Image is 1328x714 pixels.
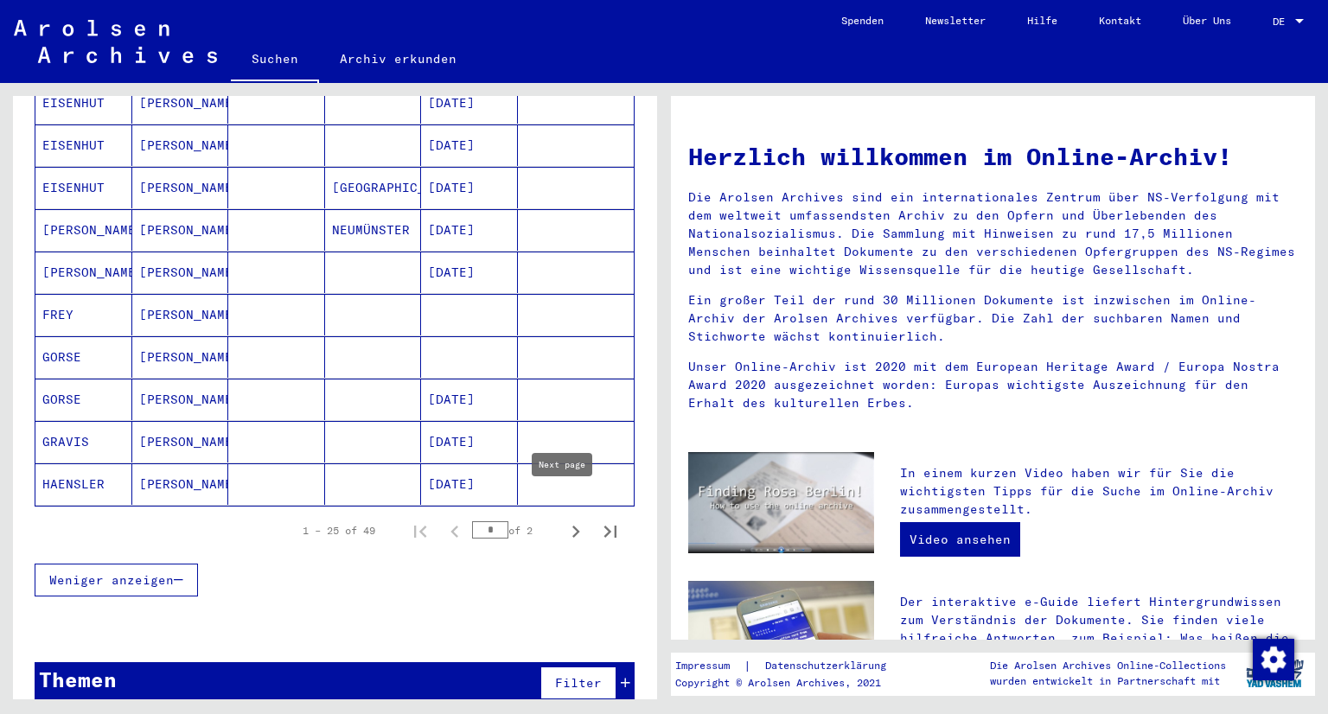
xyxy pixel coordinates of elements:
mat-cell: [DATE] [421,82,518,124]
mat-cell: [DATE] [421,167,518,208]
mat-cell: [PERSON_NAME] [132,82,229,124]
img: video.jpg [688,452,874,553]
p: Die Arolsen Archives sind ein internationales Zentrum über NS-Verfolgung mit dem weltweit umfasse... [688,188,1298,279]
img: eguide.jpg [688,581,874,705]
div: Themen [39,664,117,695]
button: Previous page [437,513,472,548]
button: Filter [540,666,616,699]
mat-cell: [PERSON_NAME] [35,209,132,251]
a: Archiv erkunden [319,38,477,80]
a: Datenschutzerklärung [751,657,907,675]
mat-cell: [PERSON_NAME] [132,421,229,462]
p: In einem kurzen Video haben wir für Sie die wichtigsten Tipps für die Suche im Online-Archiv zusa... [900,464,1298,519]
mat-cell: [PERSON_NAME] [132,463,229,505]
mat-cell: [DATE] [421,421,518,462]
mat-cell: EISENHUT [35,82,132,124]
span: Weniger anzeigen [49,572,174,588]
a: Impressum [675,657,744,675]
div: Zustimmung ändern [1252,638,1293,679]
mat-cell: [DATE] [421,379,518,420]
mat-cell: [DATE] [421,124,518,166]
mat-cell: [PERSON_NAME] [132,167,229,208]
mat-cell: EISENHUT [35,124,132,166]
mat-cell: EISENHUT [35,167,132,208]
button: Next page [559,513,593,548]
mat-cell: [PERSON_NAME] [132,336,229,378]
mat-cell: [GEOGRAPHIC_DATA]/[GEOGRAPHIC_DATA] [325,167,422,208]
mat-cell: [PERSON_NAME] [132,124,229,166]
span: Filter [555,675,602,691]
mat-cell: [PERSON_NAME] [35,252,132,293]
a: Video ansehen [900,522,1020,557]
mat-cell: [PERSON_NAME] [132,379,229,420]
mat-cell: [PERSON_NAME] [132,209,229,251]
p: Die Arolsen Archives Online-Collections [990,658,1226,673]
button: Weniger anzeigen [35,564,198,596]
mat-cell: [DATE] [421,209,518,251]
img: yv_logo.png [1242,652,1307,695]
h1: Herzlich willkommen im Online-Archiv! [688,138,1298,175]
mat-cell: [PERSON_NAME] [132,294,229,335]
mat-cell: GRAVIS [35,421,132,462]
p: Unser Online-Archiv ist 2020 mit dem European Heritage Award / Europa Nostra Award 2020 ausgezeic... [688,358,1298,412]
button: Last page [593,513,628,548]
p: Ein großer Teil der rund 30 Millionen Dokumente ist inzwischen im Online-Archiv der Arolsen Archi... [688,291,1298,346]
div: 1 – 25 of 49 [303,523,375,539]
img: Zustimmung ändern [1253,639,1294,680]
mat-cell: GORSE [35,379,132,420]
p: wurden entwickelt in Partnerschaft mit [990,673,1226,689]
p: Copyright © Arolsen Archives, 2021 [675,675,907,691]
mat-cell: HAENSLER [35,463,132,505]
mat-cell: GORSE [35,336,132,378]
a: Suchen [231,38,319,83]
p: Der interaktive e-Guide liefert Hintergrundwissen zum Verständnis der Dokumente. Sie finden viele... [900,593,1298,684]
div: of 2 [472,522,559,539]
mat-cell: NEUMÜNSTER [325,209,422,251]
span: DE [1273,16,1292,28]
div: | [675,657,907,675]
button: First page [403,513,437,548]
mat-cell: [DATE] [421,252,518,293]
img: Arolsen_neg.svg [14,20,217,63]
mat-cell: [PERSON_NAME] [132,252,229,293]
mat-cell: [DATE] [421,463,518,505]
mat-cell: FREY [35,294,132,335]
